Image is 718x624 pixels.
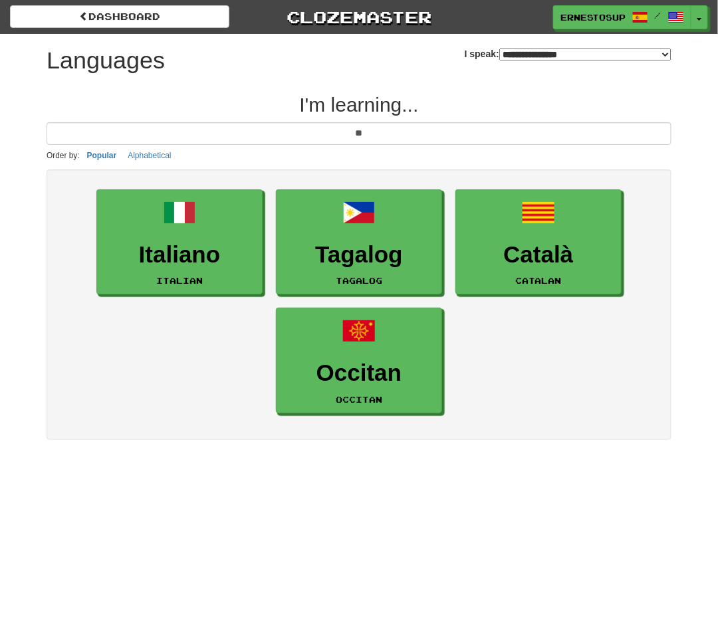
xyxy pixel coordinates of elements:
a: OccitanOccitan [276,308,442,413]
a: ErnestoSUP / [553,5,691,29]
h3: Italiano [104,242,255,268]
small: Order by: [47,151,80,160]
small: Italian [156,276,203,285]
span: ErnestoSUP [560,11,626,23]
h3: Occitan [283,360,435,386]
small: Occitan [336,395,382,404]
a: TagalogTagalog [276,189,442,295]
h1: Languages [47,47,165,74]
h3: Català [463,242,614,268]
span: / [655,11,661,20]
button: Alphabetical [124,148,175,163]
small: Tagalog [336,276,382,285]
select: I speak: [499,49,671,60]
label: I speak: [465,47,671,60]
h3: Tagalog [283,242,435,268]
small: Catalan [516,276,562,285]
a: ItalianoItalian [96,189,263,295]
a: Clozemaster [249,5,469,29]
a: CatalàCatalan [455,189,622,295]
h2: I'm learning... [47,94,671,116]
button: Popular [83,148,121,163]
a: dashboard [10,5,229,28]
